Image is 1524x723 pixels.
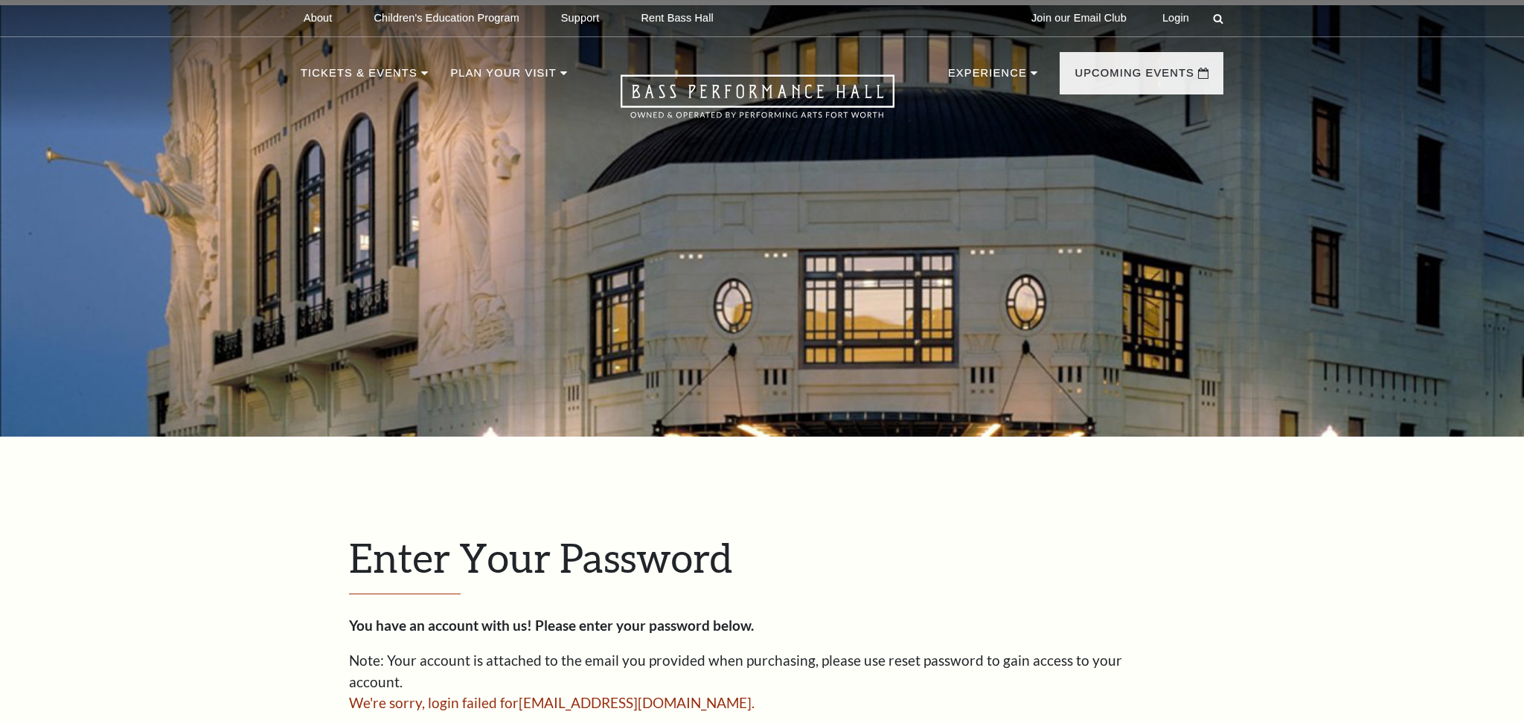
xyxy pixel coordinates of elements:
[948,64,1027,91] p: Experience
[304,12,332,25] p: About
[561,12,600,25] p: Support
[641,12,714,25] p: Rent Bass Hall
[374,12,519,25] p: Children's Education Program
[450,64,556,91] p: Plan Your Visit
[349,617,532,634] strong: You have an account with us!
[1075,64,1194,91] p: Upcoming Events
[349,650,1175,693] p: Note: Your account is attached to the email you provided when purchasing, please use reset passwo...
[349,533,732,581] span: Enter Your Password
[301,64,417,91] p: Tickets & Events
[535,617,754,634] strong: Please enter your password below.
[349,694,755,711] span: We're sorry, login failed for [EMAIL_ADDRESS][DOMAIN_NAME] .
